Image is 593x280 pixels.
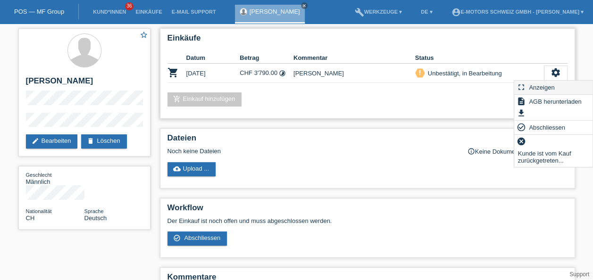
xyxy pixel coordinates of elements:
i: check_circle_outline [173,234,181,242]
span: Nationalität [26,208,52,214]
h2: Einkäufe [167,33,568,48]
i: fullscreen [517,82,526,92]
i: settings [551,67,561,78]
a: account_circleE-Motors Schweiz GmbH - [PERSON_NAME] ▾ [446,9,588,15]
i: delete [87,137,94,145]
span: Schweiz [26,214,35,222]
a: star_border [140,31,148,41]
span: Sprache [84,208,104,214]
a: Einkäufe [131,9,167,15]
div: Männlich [26,171,84,185]
i: build [354,8,364,17]
i: get_app [517,108,526,118]
p: Der Einkauf ist noch offen und muss abgeschlossen werden. [167,217,568,224]
td: CHF 3'790.00 [240,64,293,83]
td: [PERSON_NAME] [293,64,415,83]
a: check_circle_outline Abschliessen [167,231,227,246]
div: Unbestätigt, in Bearbeitung [425,68,502,78]
div: Keine Dokumente notwendig [468,148,568,155]
i: star_border [140,31,148,39]
i: add_shopping_cart [173,95,181,103]
div: Noch keine Dateien [167,148,456,155]
span: 36 [125,2,134,10]
span: Geschlecht [26,172,52,178]
a: editBearbeiten [26,134,78,148]
a: POS — MF Group [14,8,64,15]
a: Support [569,271,589,278]
th: Status [415,52,544,64]
a: DE ▾ [416,9,437,15]
i: cloud_upload [173,165,181,173]
a: [PERSON_NAME] [250,8,300,15]
i: description [517,97,526,106]
a: E-Mail Support [167,9,221,15]
th: Betrag [240,52,293,64]
th: Datum [186,52,240,64]
i: account_circle [451,8,460,17]
i: priority_high [417,69,423,76]
a: deleteLöschen [81,134,126,148]
i: edit [32,137,39,145]
span: Anzeigen [527,82,556,93]
a: Kund*innen [88,9,131,15]
i: close [302,3,307,8]
h2: [PERSON_NAME] [26,76,143,91]
a: cloud_uploadUpload ... [167,162,216,176]
td: [DATE] [186,64,240,83]
span: Deutsch [84,214,107,222]
th: Kommentar [293,52,415,64]
i: info_outline [468,148,475,155]
i: POSP00026063 [167,67,179,78]
span: AGB herunterladen [527,96,583,107]
h2: Workflow [167,203,568,217]
a: buildWerkzeuge ▾ [350,9,407,15]
i: 24 Raten [279,70,286,77]
h2: Dateien [167,133,568,148]
span: Abschliessen [184,234,220,241]
a: close [301,2,308,9]
a: add_shopping_cartEinkauf hinzufügen [167,92,242,107]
